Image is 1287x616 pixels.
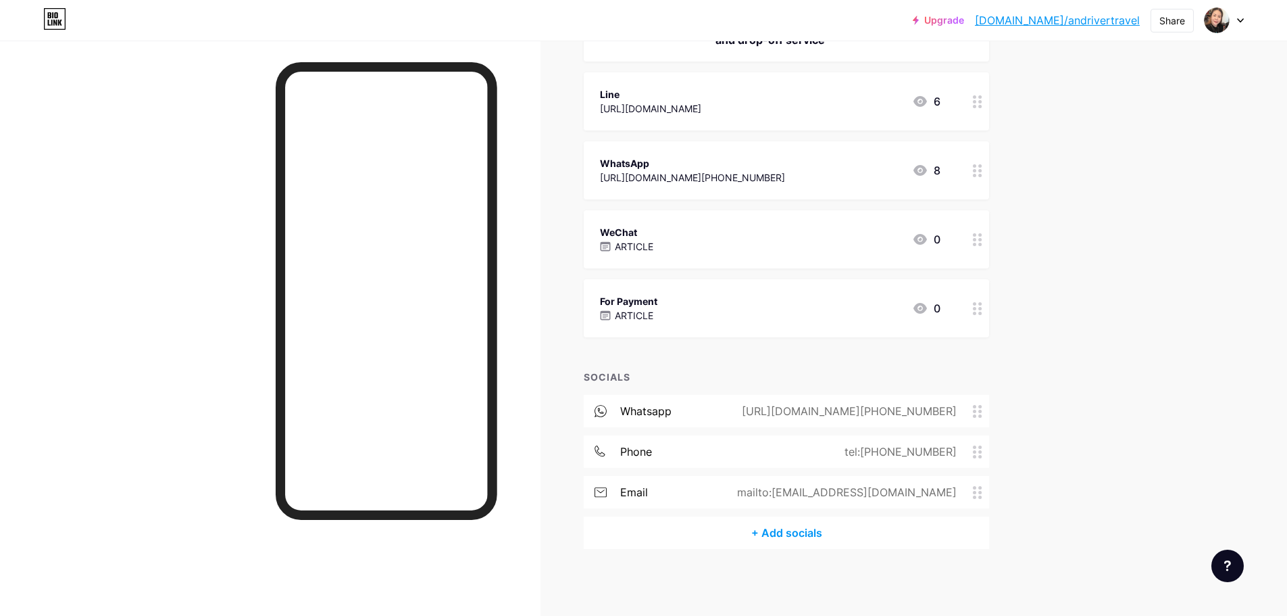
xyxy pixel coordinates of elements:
[600,170,785,185] div: [URL][DOMAIN_NAME][PHONE_NUMBER]
[615,239,653,254] p: ARTICLE
[620,444,652,460] div: phone
[584,370,989,384] div: SOCIALS
[715,484,973,500] div: mailto:[EMAIL_ADDRESS][DOMAIN_NAME]
[823,444,973,460] div: tel:[PHONE_NUMBER]
[1204,7,1230,33] img: Phuripat Tanapraditkul
[584,517,989,549] div: + Add socials
[912,93,940,110] div: 6
[912,300,940,316] div: 0
[615,308,653,323] p: ARTICLE
[620,403,672,419] div: whatsapp
[600,225,653,239] div: WeChat
[600,87,701,101] div: Line
[912,162,940,179] div: 8
[913,15,964,26] a: Upgrade
[600,101,701,116] div: [URL][DOMAIN_NAME]
[620,484,648,500] div: email
[720,403,973,419] div: [URL][DOMAIN_NAME][PHONE_NUMBER]
[1159,14,1185,28] div: Share
[600,156,785,170] div: WhatsApp
[912,231,940,247] div: 0
[600,294,657,308] div: For Payment
[285,72,488,511] iframe: To enrich screen reader interactions, please activate Accessibility in Grammarly extension settings
[975,12,1140,28] a: [DOMAIN_NAME]/andrivertravel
